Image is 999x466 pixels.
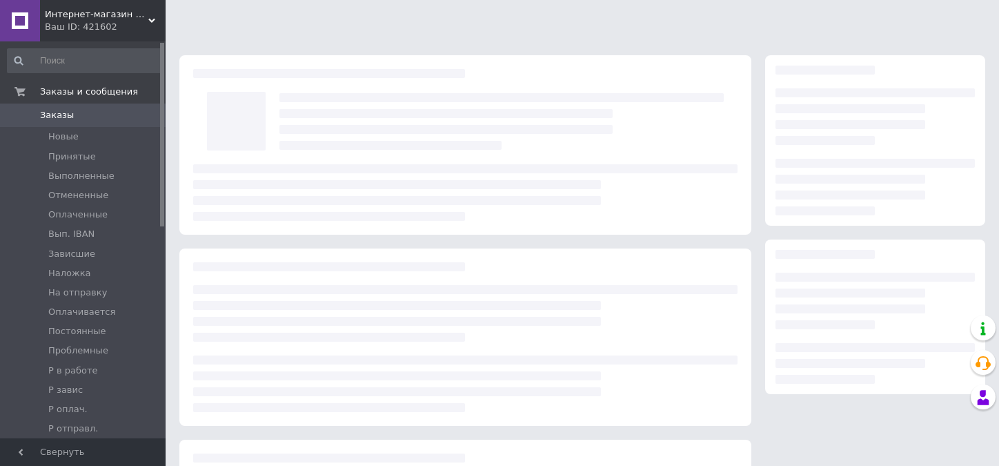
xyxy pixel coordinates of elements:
span: Р оплач. [48,403,88,416]
div: Ваш ID: 421602 [45,21,166,33]
input: Поиск [7,48,163,73]
span: Оплаченные [48,208,108,221]
span: Выполненные [48,170,115,182]
span: Постоянные [48,325,106,338]
span: Вып. IBAN [48,228,95,240]
span: Новые [48,130,79,143]
span: Р отправл. [48,423,98,435]
span: Наложка [48,267,91,280]
span: Р в работе [48,365,98,377]
span: Отмененные [48,189,108,202]
span: На отправку [48,287,107,299]
span: Р завис [48,384,83,396]
span: Принятые [48,151,96,163]
span: Заказы и сообщения [40,86,138,98]
span: Проблемные [48,344,108,357]
span: Интернет-магазин Co-Di [45,8,148,21]
span: Оплачивается [48,306,115,318]
span: Заказы [40,109,74,122]
span: Зависшие [48,248,95,260]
